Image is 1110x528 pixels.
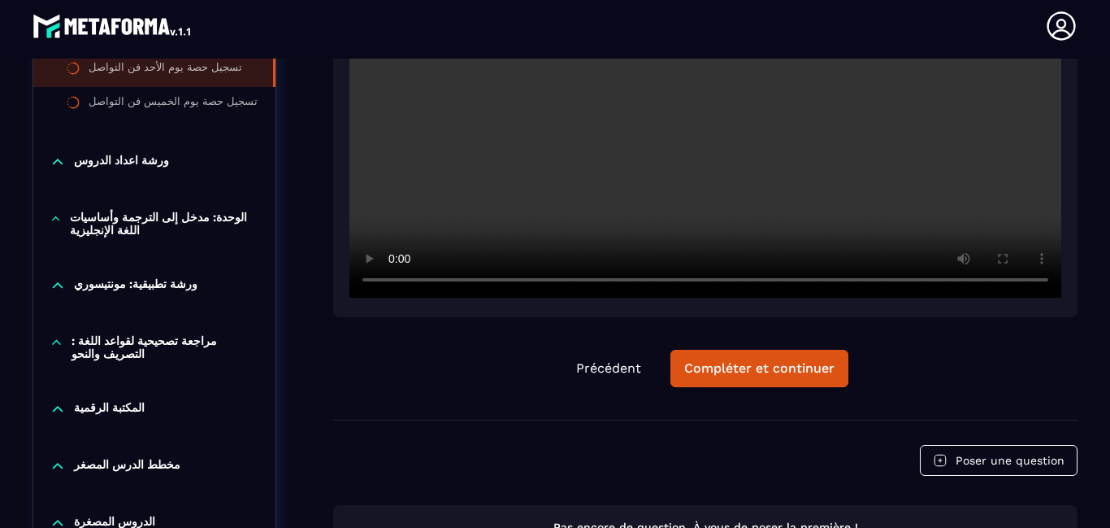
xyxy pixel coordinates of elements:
[89,61,242,79] div: تسجيل حصة يوم الأحد فن التواصل
[74,458,180,474] p: مخطط الدرس المصغر
[89,95,258,113] div: تسجيل حصة يوم الخميس فن التواصل
[563,351,654,386] button: Précédent
[72,334,259,360] p: مراجعة تصحيحية لقواعد اللغة : التصريف والنحو
[74,277,197,294] p: ورشة تطبیقیة: مونتیسوري
[684,360,835,377] div: Compléter et continuer
[74,401,145,417] p: المكتبة الرقمية
[33,10,193,42] img: logo
[74,154,169,170] p: ورشة اعداد الدروس
[920,445,1077,476] button: Poser une question
[70,211,259,237] p: الوحدة: مدخل إلى الترجمة وأساسيات اللغة الإنجليزية
[670,350,848,387] button: Compléter et continuer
